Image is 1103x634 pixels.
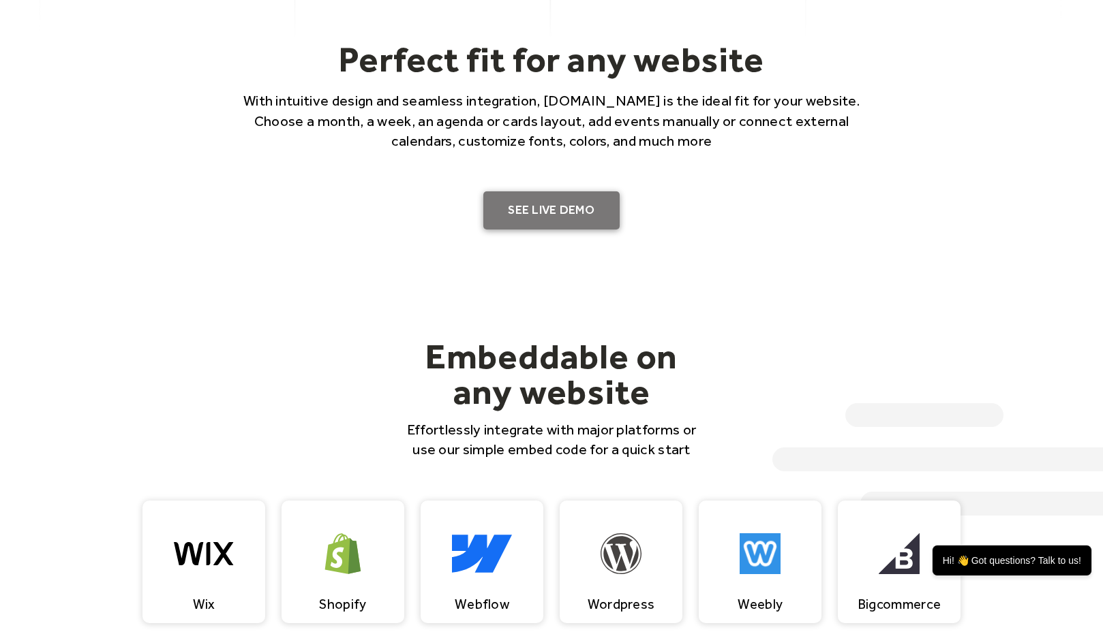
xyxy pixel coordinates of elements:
p: With intuitive design and seamless integration, [DOMAIN_NAME] is the ideal fit for your website. ... [224,91,879,150]
div: Webflow [455,596,509,612]
h2: Embeddable on any website [399,338,704,409]
div: Bigcommerce [858,596,941,612]
div: Wix [193,596,215,612]
a: Wordpress [560,501,682,623]
a: Bigcommerce [838,501,961,623]
p: Effortlessly integrate with major platforms or use our simple embed code for a quick start [399,419,704,460]
a: Shopify [282,501,404,623]
div: Weebly [738,596,783,612]
h2: Perfect fit for any website [224,38,879,80]
a: SEE LIVE DEMO [483,191,620,229]
div: Wordpress [588,596,655,612]
a: Weebly [699,501,821,623]
div: Shopify [319,596,366,612]
a: Wix [142,501,265,623]
a: Webflow [421,501,543,623]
